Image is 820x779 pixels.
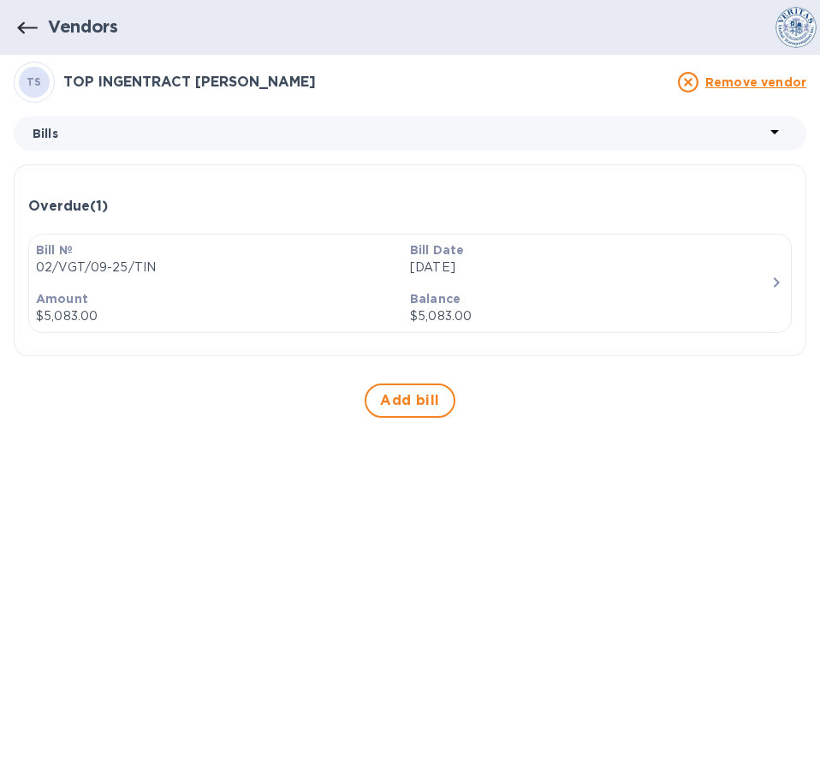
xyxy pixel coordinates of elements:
h3: Overdue ( 1 ) [28,199,108,215]
u: Remove vendor [705,75,806,89]
p: Bills [33,125,764,142]
button: Bill №02/VGT/09-25/TINBill Date[DATE]Amount$5,083.00Balance$5,083.00 [28,234,792,333]
p: $5,083.00 [36,307,396,325]
b: Bill Date [410,243,464,257]
b: Balance [410,292,461,306]
span: Add bill [380,390,440,411]
div: Overdue(1) [28,179,792,234]
p: 02/VGT/09-25/TIN [36,259,396,277]
p: $5,083.00 [410,307,770,325]
h3: TOP INGENTRACT [PERSON_NAME] [63,74,668,91]
p: [DATE] [410,259,770,277]
b: Bill № [36,243,73,257]
b: TS [27,75,42,88]
button: Add bill [365,384,455,418]
b: Amount [36,292,88,306]
h1: Vendors [48,17,118,37]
